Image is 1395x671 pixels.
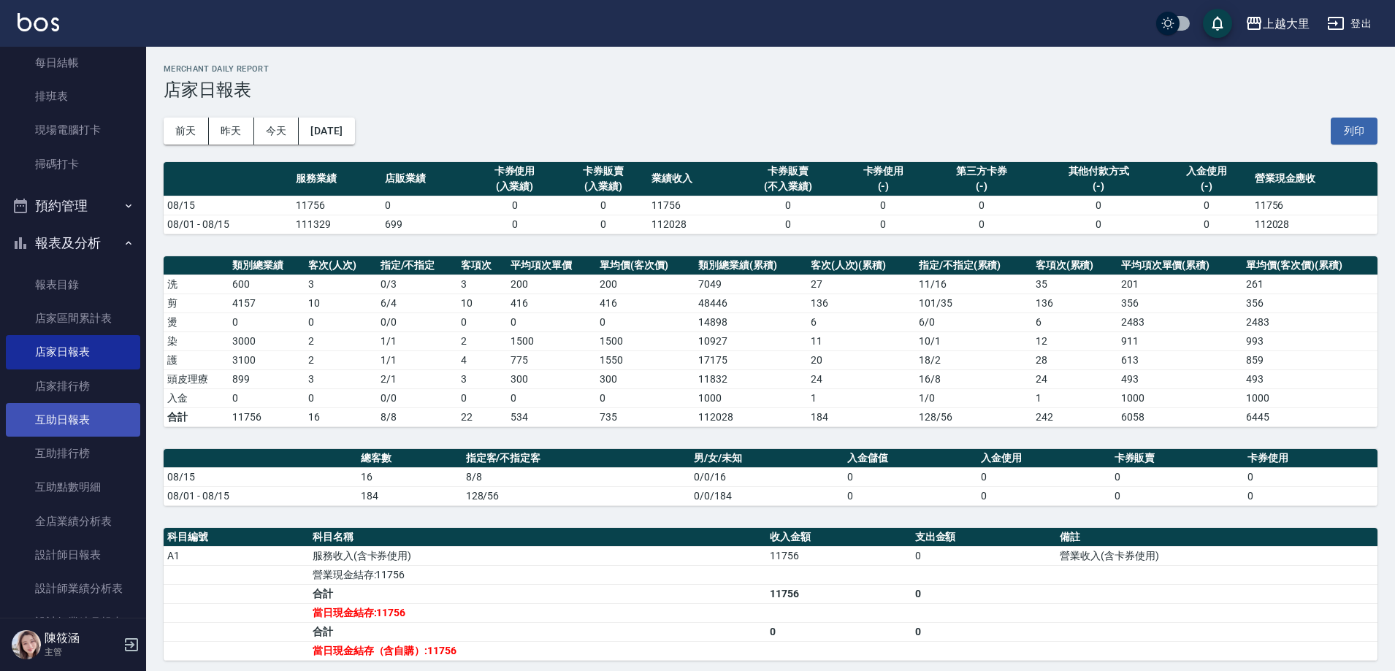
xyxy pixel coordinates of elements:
td: 1500 [596,331,695,350]
td: 6058 [1117,407,1243,426]
button: 列印 [1331,118,1377,145]
th: 單均價(客次價)(累積) [1242,256,1377,275]
td: 911 [1117,331,1243,350]
th: 科目編號 [164,528,309,547]
button: [DATE] [299,118,354,145]
td: 242 [1032,407,1117,426]
td: 11 [807,331,915,350]
td: 11756 [1251,196,1377,215]
td: 859 [1242,350,1377,369]
th: 店販業績 [381,162,470,196]
td: 3 [305,275,377,294]
td: 0 [229,313,305,331]
td: 11832 [695,369,806,388]
td: 0 [928,215,1035,234]
th: 營業現金應收 [1251,162,1377,196]
td: 20 [807,350,915,369]
td: 0/0/16 [690,467,844,486]
td: 10 [457,294,507,313]
td: 0 [305,388,377,407]
td: 1 [807,388,915,407]
button: 今天 [254,118,299,145]
td: 4157 [229,294,305,313]
td: 3000 [229,331,305,350]
td: 1 [1032,388,1117,407]
td: 600 [229,275,305,294]
td: 0 [596,313,695,331]
td: 16 [357,467,462,486]
div: (-) [843,179,925,194]
table: a dense table [164,162,1377,234]
td: 356 [1242,294,1377,313]
td: 0 [737,196,839,215]
td: 1500 [507,331,596,350]
td: 493 [1242,369,1377,388]
div: 卡券販賣 [741,164,836,179]
td: 0 [928,196,1035,215]
td: 184 [357,486,462,505]
td: 136 [1032,294,1117,313]
th: 平均項次單價 [507,256,596,275]
td: 112028 [695,407,806,426]
td: 10927 [695,331,806,350]
td: 0 [1036,196,1162,215]
td: 128/56 [915,407,1032,426]
td: 0 [977,486,1111,505]
td: 0 / 3 [377,275,458,294]
td: 0 [844,486,977,505]
th: 指定客/不指定客 [462,449,691,468]
td: 0 [911,622,1057,641]
td: 899 [229,369,305,388]
td: 993 [1242,331,1377,350]
img: Logo [18,13,59,31]
td: 1 / 1 [377,350,458,369]
td: 0/0/184 [690,486,844,505]
td: 416 [507,294,596,313]
div: (-) [1039,179,1158,194]
div: (不入業績) [741,179,836,194]
td: 合計 [164,407,229,426]
td: 當日現金結存:11756 [309,603,766,622]
td: 1 / 0 [915,388,1032,407]
td: 當日現金結存（含自購）:11756 [309,641,766,660]
td: 1000 [695,388,806,407]
th: 客次(人次) [305,256,377,275]
td: 184 [807,407,915,426]
a: 排班表 [6,80,140,113]
td: 6 [1032,313,1117,331]
button: 昨天 [209,118,254,145]
td: 0 [766,622,911,641]
th: 科目名稱 [309,528,766,547]
button: 上越大里 [1239,9,1315,39]
td: 699 [381,215,470,234]
td: 0 [1111,467,1245,486]
td: 2 [457,331,507,350]
th: 收入金額 [766,528,911,547]
table: a dense table [164,449,1377,506]
td: 燙 [164,313,229,331]
td: 0 [1244,467,1377,486]
td: 112028 [648,215,737,234]
td: 8/8 [462,467,691,486]
td: 0 [229,388,305,407]
td: 2 [305,350,377,369]
div: 第三方卡券 [931,164,1031,179]
td: 1 / 1 [377,331,458,350]
a: 報表目錄 [6,268,140,302]
p: 主管 [45,645,119,659]
td: 11756 [766,546,911,565]
td: 12 [1032,331,1117,350]
div: 卡券販賣 [562,164,644,179]
a: 每日結帳 [6,46,140,80]
td: 營業現金結存:11756 [309,565,766,584]
td: 10 [305,294,377,313]
td: 300 [596,369,695,388]
th: 指定/不指定 [377,256,458,275]
th: 卡券販賣 [1111,449,1245,468]
td: 2483 [1117,313,1243,331]
td: 6 / 0 [915,313,1032,331]
td: 735 [596,407,695,426]
td: 0 [381,196,470,215]
td: 200 [507,275,596,294]
th: 入金儲值 [844,449,977,468]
